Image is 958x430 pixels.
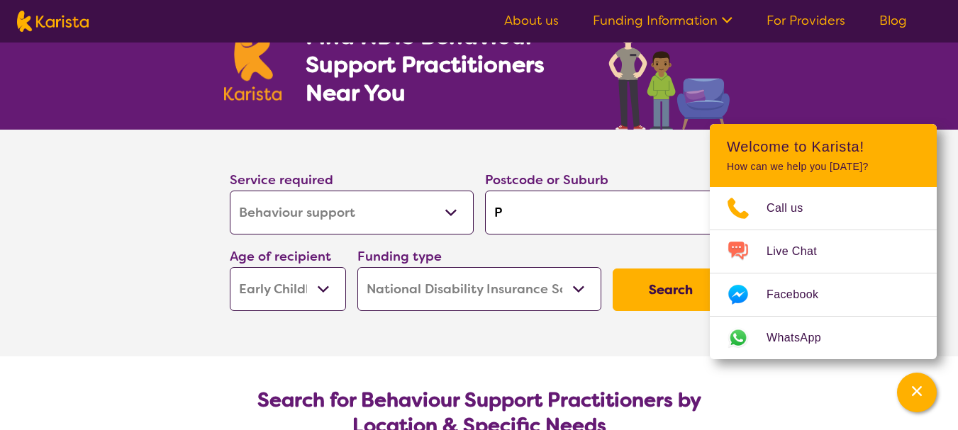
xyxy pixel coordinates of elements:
ul: Choose channel [710,187,937,359]
label: Service required [230,171,333,188]
p: How can we help you [DATE]? [727,161,920,173]
a: Blog [879,12,907,29]
span: Facebook [767,284,835,305]
h1: Find NDIS Behaviour Support Practitioners Near You [306,22,580,107]
span: Call us [767,198,820,219]
button: Channel Menu [897,373,937,412]
img: behaviour-support [605,6,735,130]
span: Live Chat [767,241,834,262]
button: Search [613,268,729,311]
img: Karista logo [224,24,282,101]
input: Type [485,191,729,234]
h2: Welcome to Karista! [727,138,920,155]
label: Funding type [357,248,442,265]
a: For Providers [767,12,845,29]
span: WhatsApp [767,327,838,349]
img: Karista logo [17,11,89,32]
a: About us [504,12,559,29]
a: Funding Information [593,12,733,29]
label: Age of recipient [230,248,331,265]
a: Web link opens in a new tab. [710,317,937,359]
div: Channel Menu [710,124,937,359]
label: Postcode or Suburb [485,171,608,188]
